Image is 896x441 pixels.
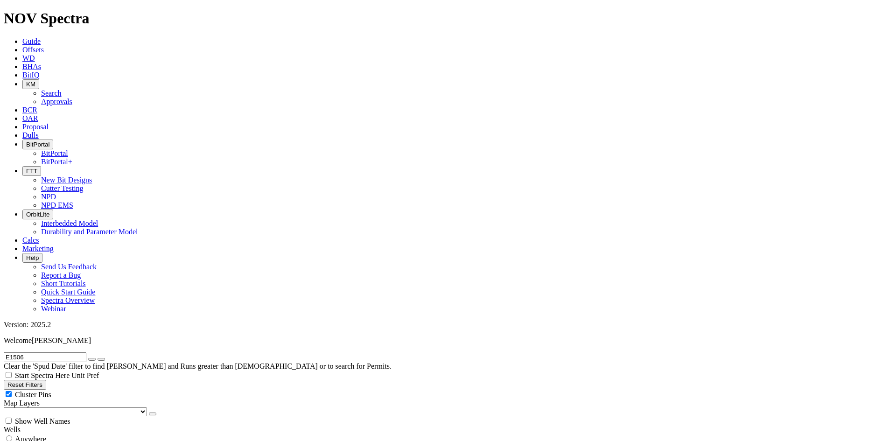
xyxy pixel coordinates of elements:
[41,149,68,157] a: BitPortal
[22,71,39,79] a: BitIQ
[22,245,54,252] a: Marketing
[41,219,98,227] a: Interbedded Model
[26,81,35,88] span: KM
[15,391,51,399] span: Cluster Pins
[22,166,41,176] button: FTT
[4,399,40,407] span: Map Layers
[41,288,95,296] a: Quick Start Guide
[26,141,49,148] span: BitPortal
[41,263,97,271] a: Send Us Feedback
[15,417,70,425] span: Show Well Names
[22,106,37,114] a: BCR
[15,371,70,379] span: Start Spectra Here
[22,210,53,219] button: OrbitLite
[22,253,42,263] button: Help
[22,63,41,70] a: BHAs
[41,158,72,166] a: BitPortal+
[41,271,81,279] a: Report a Bug
[41,280,86,287] a: Short Tutorials
[41,89,62,97] a: Search
[41,296,95,304] a: Spectra Overview
[22,46,44,54] a: Offsets
[4,336,892,345] p: Welcome
[41,98,72,105] a: Approvals
[41,201,73,209] a: NPD EMS
[71,371,99,379] span: Unit Pref
[4,426,892,434] div: Wells
[22,54,35,62] a: WD
[32,336,91,344] span: [PERSON_NAME]
[4,10,892,27] h1: NOV Spectra
[41,184,84,192] a: Cutter Testing
[22,37,41,45] a: Guide
[4,352,86,362] input: Search
[4,380,46,390] button: Reset Filters
[41,228,138,236] a: Durability and Parameter Model
[22,123,49,131] a: Proposal
[26,254,39,261] span: Help
[6,372,12,378] input: Start Spectra Here
[41,305,66,313] a: Webinar
[22,131,39,139] a: Dulls
[26,168,37,175] span: FTT
[41,193,56,201] a: NPD
[26,211,49,218] span: OrbitLite
[41,176,92,184] a: New Bit Designs
[4,362,392,370] span: Clear the 'Spud Date' filter to find [PERSON_NAME] and Runs greater than [DEMOGRAPHIC_DATA] or to...
[22,140,53,149] button: BitPortal
[22,114,38,122] a: OAR
[4,321,892,329] div: Version: 2025.2
[22,79,39,89] button: KM
[22,236,39,244] a: Calcs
